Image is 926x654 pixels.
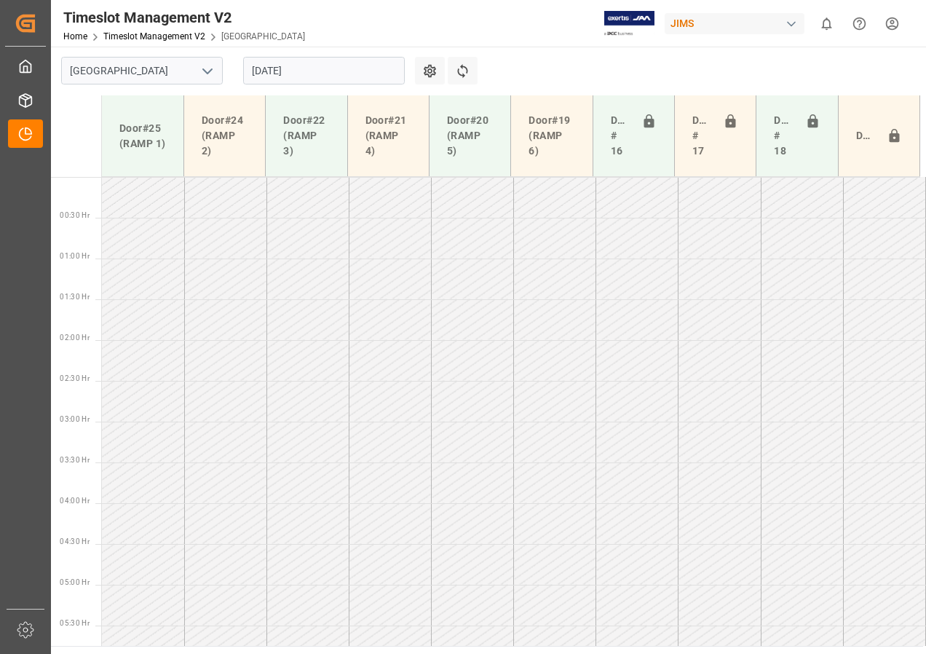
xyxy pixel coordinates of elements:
span: 04:00 Hr [60,497,90,505]
span: 05:30 Hr [60,619,90,627]
a: Timeslot Management V2 [103,31,205,42]
div: Doors # 17 [686,107,717,165]
span: 01:00 Hr [60,252,90,260]
button: show 0 new notifications [810,7,843,40]
button: JIMS [665,9,810,37]
span: 04:30 Hr [60,537,90,545]
div: Timeslot Management V2 [63,7,305,28]
input: Type to search/select [61,57,223,84]
span: 03:30 Hr [60,456,90,464]
a: Home [63,31,87,42]
button: open menu [196,60,218,82]
div: Door#21 (RAMP 4) [360,107,417,165]
div: Door#19 (RAMP 6) [523,107,580,165]
div: Door#23 [850,122,881,150]
button: Help Center [843,7,876,40]
div: Door#20 (RAMP 5) [441,107,499,165]
div: Door#24 (RAMP 2) [196,107,253,165]
div: Door#22 (RAMP 3) [277,107,335,165]
span: 05:00 Hr [60,578,90,586]
div: Doors # 16 [605,107,636,165]
span: 02:00 Hr [60,334,90,342]
div: Door#25 (RAMP 1) [114,115,172,157]
img: Exertis%20JAM%20-%20Email%20Logo.jpg_1722504956.jpg [604,11,654,36]
div: JIMS [665,13,804,34]
span: 01:30 Hr [60,293,90,301]
div: Doors # 18 [768,107,799,165]
span: 03:00 Hr [60,415,90,423]
input: DD-MM-YYYY [243,57,405,84]
span: 02:30 Hr [60,374,90,382]
span: 00:30 Hr [60,211,90,219]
